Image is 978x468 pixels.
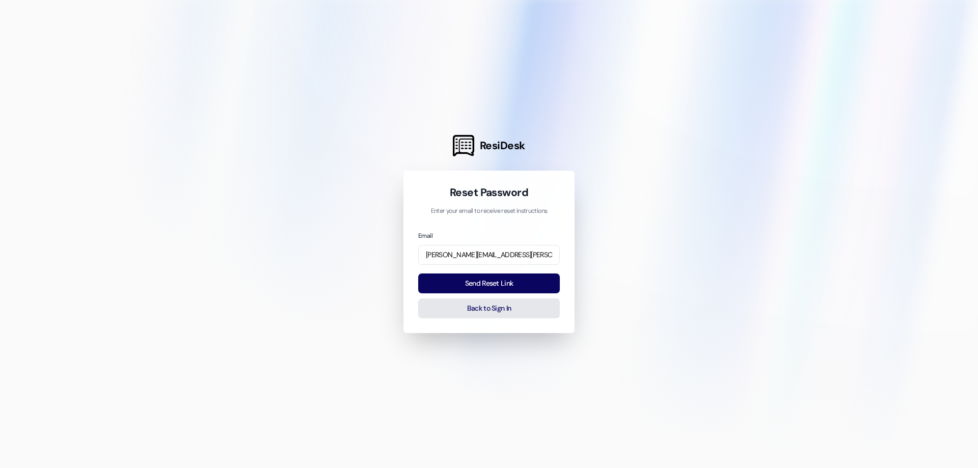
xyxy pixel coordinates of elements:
h1: Reset Password [418,185,560,200]
p: Enter your email to receive reset instructions [418,207,560,216]
span: ResiDesk [480,139,525,153]
button: Send Reset Link [418,273,560,293]
label: Email [418,232,432,240]
img: ResiDesk Logo [453,135,474,156]
button: Back to Sign In [418,298,560,318]
input: name@example.com [418,245,560,265]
